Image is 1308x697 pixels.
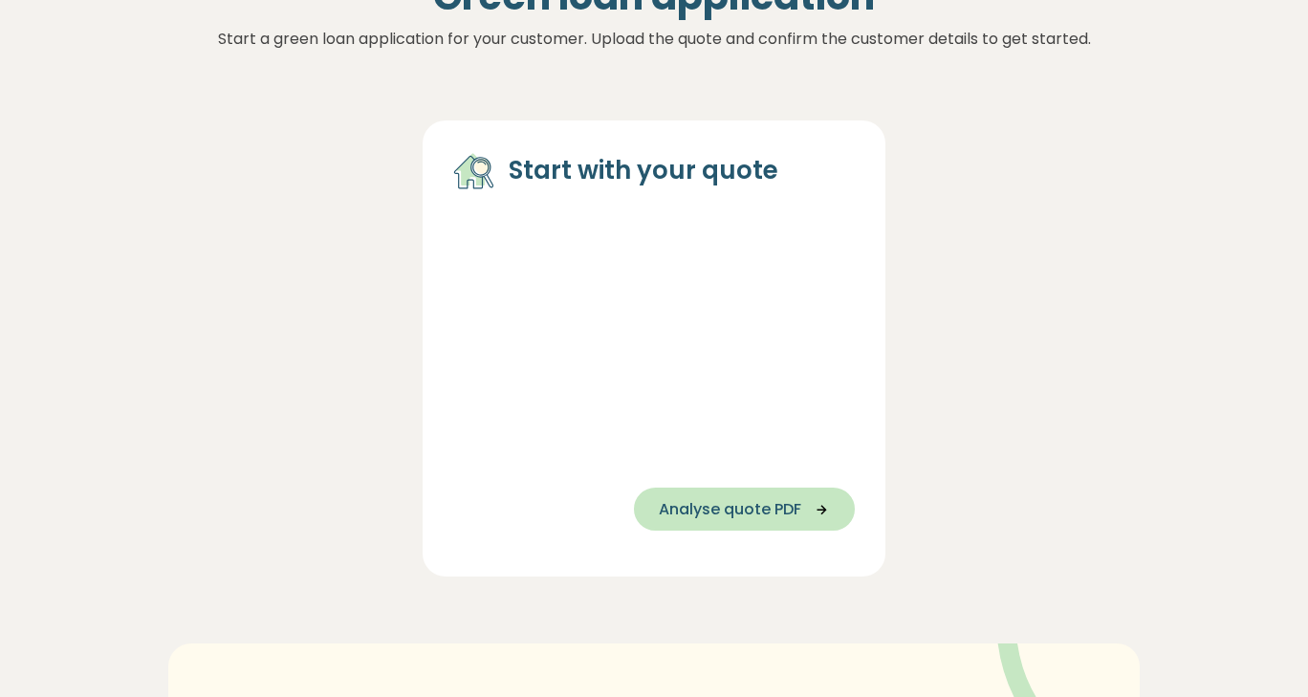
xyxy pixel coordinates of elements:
[453,222,855,450] iframe: PDF Preview
[153,27,1155,52] p: Start a green loan application for your customer. Upload the quote and confirm the customer detai...
[634,488,855,531] button: Analyse quote PDF
[509,155,778,187] h4: Start with your quote
[659,498,801,521] span: Analyse quote PDF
